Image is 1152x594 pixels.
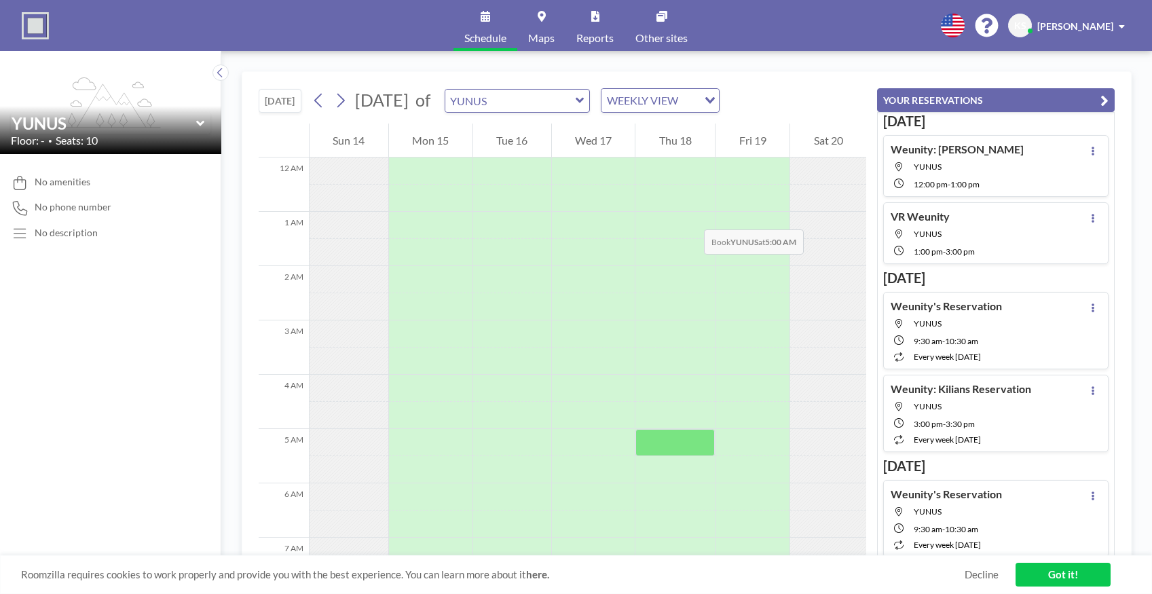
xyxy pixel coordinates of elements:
div: Sat 20 [790,124,866,157]
span: YUNUS [914,318,942,329]
div: 1 AM [259,212,309,266]
button: YOUR RESERVATIONS [877,88,1115,112]
span: - [943,419,946,429]
span: [PERSON_NAME] [1037,20,1113,32]
span: 3:30 PM [946,419,975,429]
div: 12 AM [259,157,309,212]
h3: [DATE] [883,458,1109,475]
h4: VR Weunity [891,210,950,223]
b: 5:00 AM [765,237,796,247]
div: 3 AM [259,320,309,375]
span: - [942,524,945,534]
button: [DATE] [259,89,301,113]
span: KS [1014,20,1026,32]
div: No description [35,227,98,239]
span: No amenities [35,176,90,188]
span: - [943,246,946,257]
b: YUNUS [730,237,758,247]
input: YUNUS [12,113,196,133]
div: Wed 17 [552,124,635,157]
span: Seats: 10 [56,134,98,147]
span: 1:00 PM [950,179,980,189]
span: [DATE] [355,90,409,110]
span: YUNUS [914,506,942,517]
div: Sun 14 [310,124,388,157]
span: every week [DATE] [914,434,981,445]
span: Reports [576,33,614,43]
span: 1:00 PM [914,246,943,257]
span: 10:30 AM [945,336,978,346]
span: YUNUS [914,162,942,172]
span: 12:00 PM [914,179,948,189]
a: Decline [965,568,999,581]
input: YUNUS [445,90,576,112]
div: 7 AM [259,538,309,592]
div: 6 AM [259,483,309,538]
span: 3:00 PM [946,246,975,257]
span: Maps [528,33,555,43]
div: 5 AM [259,429,309,483]
span: of [415,90,430,111]
h4: Weunity's Reservation [891,299,1002,313]
div: Tue 16 [473,124,551,157]
span: 10:30 AM [945,524,978,534]
div: Thu 18 [635,124,715,157]
div: Fri 19 [716,124,789,157]
span: YUNUS [914,229,942,239]
a: Got it! [1016,563,1111,587]
h4: Weunity's Reservation [891,487,1002,501]
span: Book at [704,229,804,255]
span: 9:30 AM [914,524,942,534]
span: Floor: - [11,134,45,147]
span: Schedule [464,33,506,43]
span: • [48,136,52,145]
span: 9:30 AM [914,336,942,346]
span: 3:00 PM [914,419,943,429]
a: here. [526,568,549,580]
h3: [DATE] [883,270,1109,286]
div: Search for option [601,89,719,112]
span: YUNUS [914,401,942,411]
h4: Weunity: Kilians Reservation [891,382,1031,396]
span: WEEKLY VIEW [604,92,681,109]
span: - [948,179,950,189]
span: every week [DATE] [914,352,981,362]
div: 2 AM [259,266,309,320]
span: - [942,336,945,346]
h3: [DATE] [883,113,1109,130]
img: organization-logo [22,12,49,39]
input: Search for option [682,92,696,109]
h4: Weunity: [PERSON_NAME] [891,143,1024,156]
span: Roomzilla requires cookies to work properly and provide you with the best experience. You can lea... [21,568,965,581]
div: 4 AM [259,375,309,429]
span: No phone number [35,201,111,213]
span: Other sites [635,33,688,43]
div: Mon 15 [389,124,472,157]
span: every week [DATE] [914,540,981,550]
